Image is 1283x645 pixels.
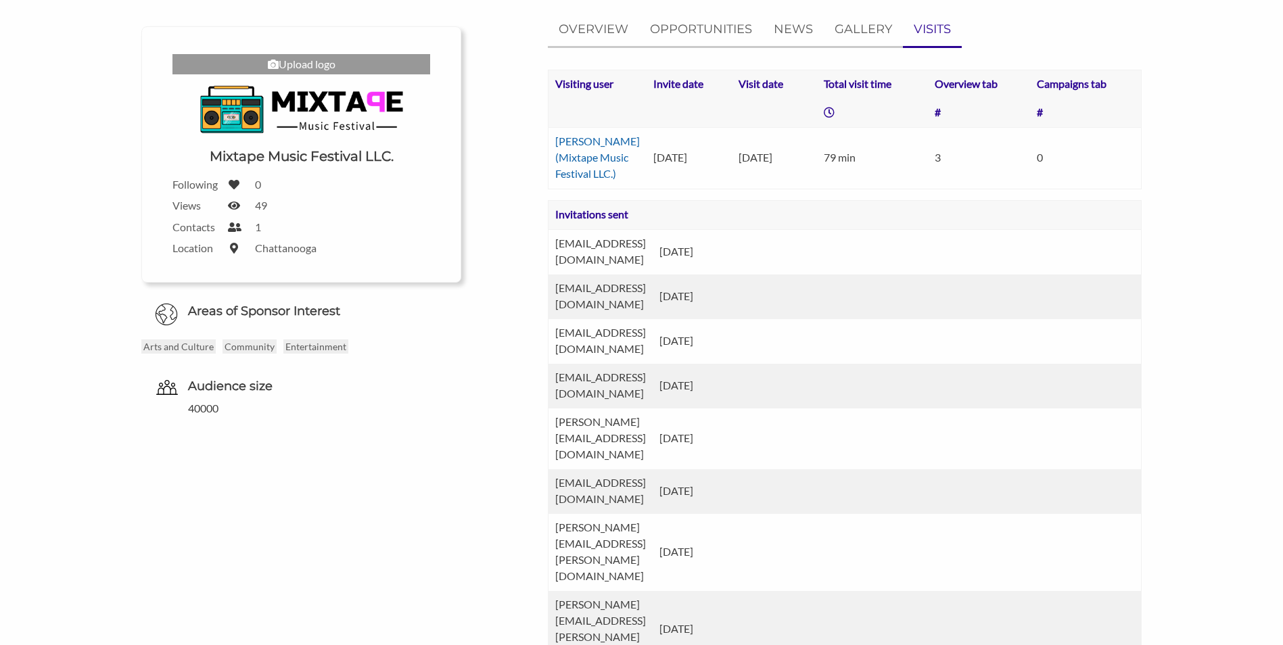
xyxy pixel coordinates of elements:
[223,339,277,354] p: Community
[928,70,1030,99] th: Overview tab
[914,20,951,39] p: VISITS
[155,303,178,326] img: Globe Icon
[255,178,261,191] label: 0
[653,408,1142,469] td: [DATE]
[188,378,471,395] h6: Audience size
[172,178,220,191] label: Following
[650,20,752,39] p: OPPORTUNITIES
[559,20,628,39] p: OVERVIEW
[255,199,267,212] label: 49
[928,99,1030,128] th: #
[156,380,178,395] img: org-audience-size-icon-0ecdd2b5.svg
[548,469,653,514] td: [EMAIL_ADDRESS][DOMAIN_NAME]
[548,319,653,364] td: [EMAIL_ADDRESS][DOMAIN_NAME]
[817,127,928,189] td: 79 min
[172,220,220,233] label: Contacts
[548,274,653,319] td: [EMAIL_ADDRESS][DOMAIN_NAME]
[255,220,261,233] label: 1
[1030,99,1141,128] th: #
[653,514,1142,591] td: [DATE]
[255,241,317,254] label: Chattanooga
[548,70,647,99] th: Visiting user
[653,364,1142,408] td: [DATE]
[835,20,892,39] p: GALLERY
[141,339,216,354] p: Arts and Culture
[653,229,1142,274] td: [DATE]
[200,81,403,137] img: Mixtape Music Festival Logo
[817,70,928,99] th: Total visit time
[928,127,1030,189] td: 3
[732,127,817,189] td: [DATE]
[774,20,813,39] p: NEWS
[1030,127,1141,189] td: 0
[653,319,1142,364] td: [DATE]
[172,241,220,254] label: Location
[283,339,348,354] p: Entertainment
[555,135,640,180] a: [PERSON_NAME] (Mixtape Music Festival LLC.)
[548,408,653,469] td: [PERSON_NAME][EMAIL_ADDRESS][DOMAIN_NAME]
[131,303,471,320] h6: Areas of Sponsor Interest
[210,147,394,166] h1: Mixtape Music Festival LLC.
[647,127,732,189] td: [DATE]
[548,364,653,408] td: [EMAIL_ADDRESS][DOMAIN_NAME]
[548,229,653,274] td: [EMAIL_ADDRESS][DOMAIN_NAME]
[172,54,430,74] div: Upload logo
[1030,70,1141,99] th: Campaigns tab
[548,514,653,591] td: [PERSON_NAME][EMAIL_ADDRESS][PERSON_NAME][DOMAIN_NAME]
[653,469,1142,514] td: [DATE]
[172,199,220,212] label: Views
[653,274,1142,319] td: [DATE]
[732,70,817,99] th: Visit date
[548,200,653,229] th: Invitations sent
[188,400,471,416] div: 40000
[647,70,732,99] th: Invite date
